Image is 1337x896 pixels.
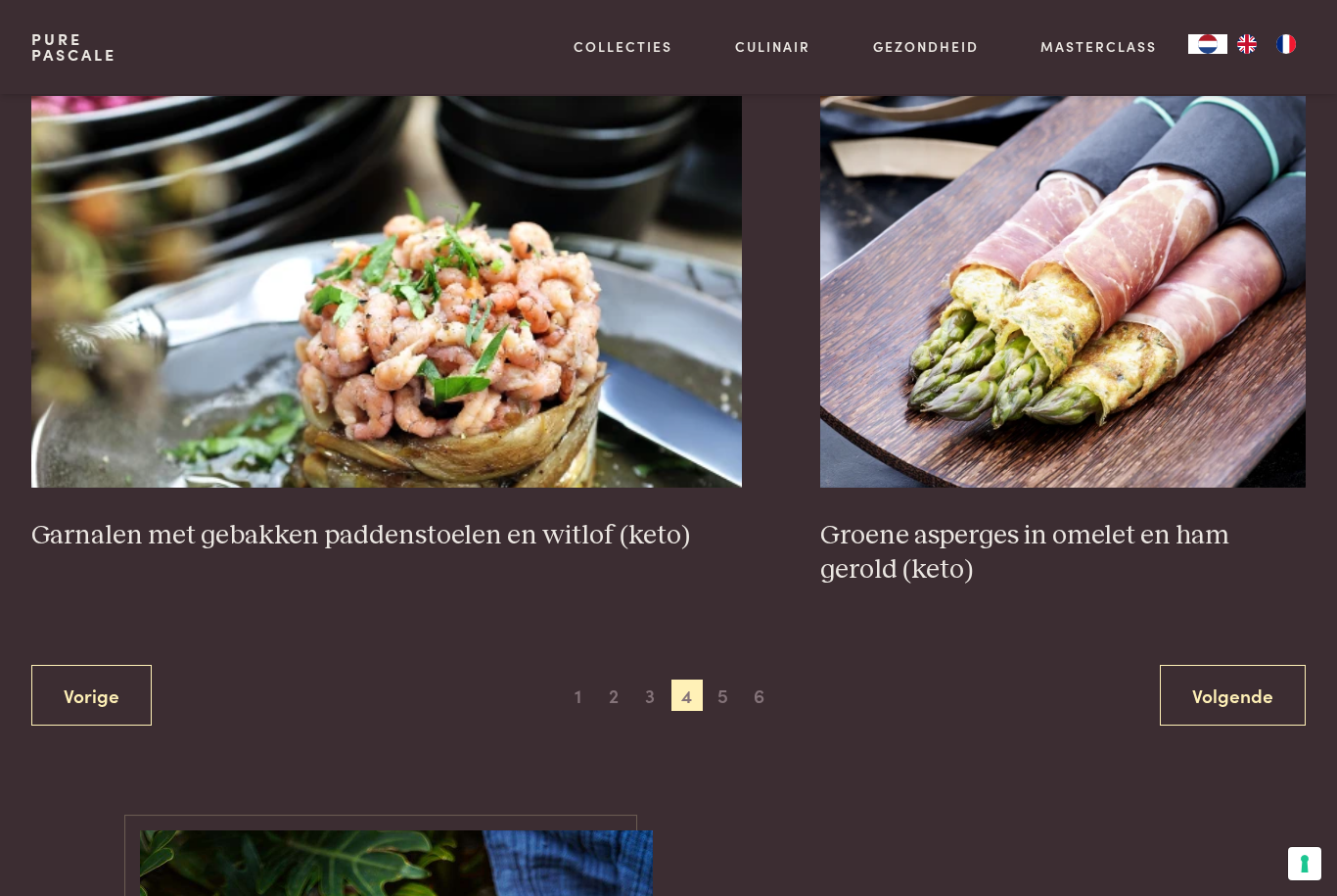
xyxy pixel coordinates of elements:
[820,519,1306,587] h3: Groene asperges in omelet en ham gerold (keto)
[1227,34,1306,54] ul: Language list
[634,680,666,711] span: 3
[574,36,672,57] a: Collecties
[1288,847,1321,880] button: Uw voorkeuren voor toestemming voor trackingtechnologieën
[735,36,810,57] a: Culinair
[31,519,742,553] h3: Garnalen met gebakken paddenstoelen en witlof (keto)
[1188,34,1306,54] aside: Language selected: Nederlands
[598,680,629,711] span: 2
[873,36,979,57] a: Gezondheid
[708,680,739,711] span: 5
[1040,36,1157,57] a: Masterclass
[1267,34,1306,54] a: FR
[820,96,1306,587] a: Groene asperges in omelet en ham gerold (keto) Groene asperges in omelet en ham gerold (keto)
[1188,34,1227,54] div: Language
[31,96,742,552] a: Garnalen met gebakken paddenstoelen en witlof (keto) Garnalen met gebakken paddenstoelen en witlo...
[562,680,593,711] span: 1
[1227,34,1267,54] a: EN
[31,665,152,727] a: Vorige
[1160,665,1306,727] a: Volgende
[1188,34,1227,54] a: NL
[31,96,742,488] img: Garnalen met gebakken paddenstoelen en witlof (keto)
[820,96,1306,488] img: Groene asperges in omelet en ham gerold (keto)
[744,680,775,711] span: 6
[31,31,116,63] a: PurePascale
[671,680,703,711] span: 4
